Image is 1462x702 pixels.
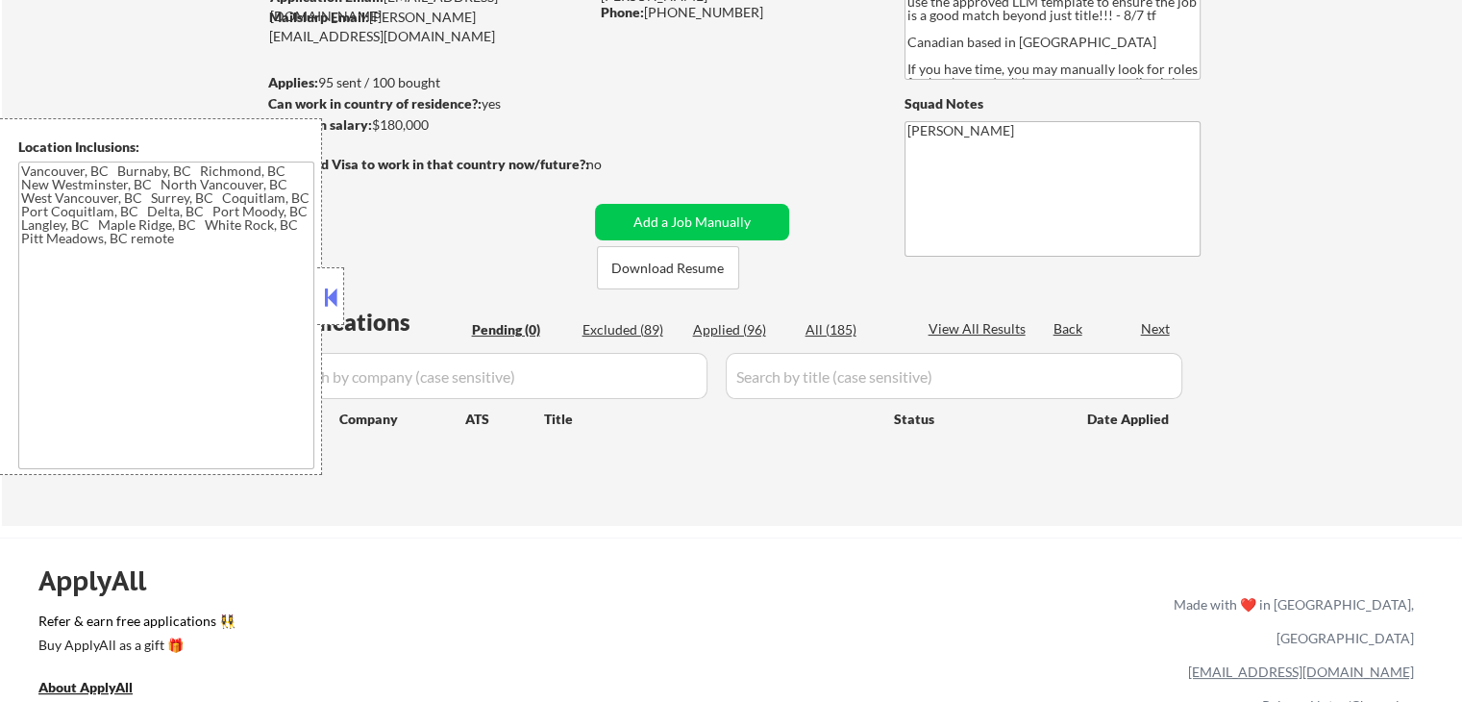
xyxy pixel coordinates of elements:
div: Applications [275,311,465,334]
div: $180,000 [268,115,588,135]
div: All (185) [805,320,902,339]
div: no [586,155,641,174]
div: Back [1053,319,1084,338]
div: yes [268,94,582,113]
button: Add a Job Manually [595,204,789,240]
div: ATS [465,410,544,429]
div: Excluded (89) [582,320,679,339]
div: Next [1141,319,1172,338]
div: 95 sent / 100 bought [268,73,588,92]
div: Date Applied [1087,410,1172,429]
div: Buy ApplyAll as a gift 🎁 [38,639,231,652]
a: About ApplyAll [38,677,160,701]
input: Search by company (case sensitive) [275,353,707,399]
div: Pending (0) [472,320,568,339]
strong: Can work in country of residence?: [268,95,482,112]
div: [PHONE_NUMBER] [601,3,873,22]
div: Location Inclusions: [18,138,314,157]
strong: Minimum salary: [268,116,372,133]
div: [PERSON_NAME][EMAIL_ADDRESS][DOMAIN_NAME] [269,8,588,45]
strong: Mailslurp Email: [269,9,369,25]
strong: Phone: [601,4,644,20]
strong: Will need Visa to work in that country now/future?: [269,156,589,172]
input: Search by title (case sensitive) [726,353,1182,399]
u: About ApplyAll [38,679,133,695]
div: Status [894,401,1059,436]
button: Download Resume [597,246,739,289]
div: Company [339,410,465,429]
div: Squad Notes [904,94,1201,113]
a: [EMAIL_ADDRESS][DOMAIN_NAME] [1188,664,1414,680]
div: View All Results [929,319,1031,338]
strong: Applies: [268,74,318,90]
div: ApplyAll [38,564,168,597]
div: Applied (96) [693,320,789,339]
div: Title [544,410,876,429]
a: Refer & earn free applications 👯‍♀️ [38,614,772,635]
div: Made with ❤️ in [GEOGRAPHIC_DATA], [GEOGRAPHIC_DATA] [1166,588,1414,655]
a: Buy ApplyAll as a gift 🎁 [38,635,231,659]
